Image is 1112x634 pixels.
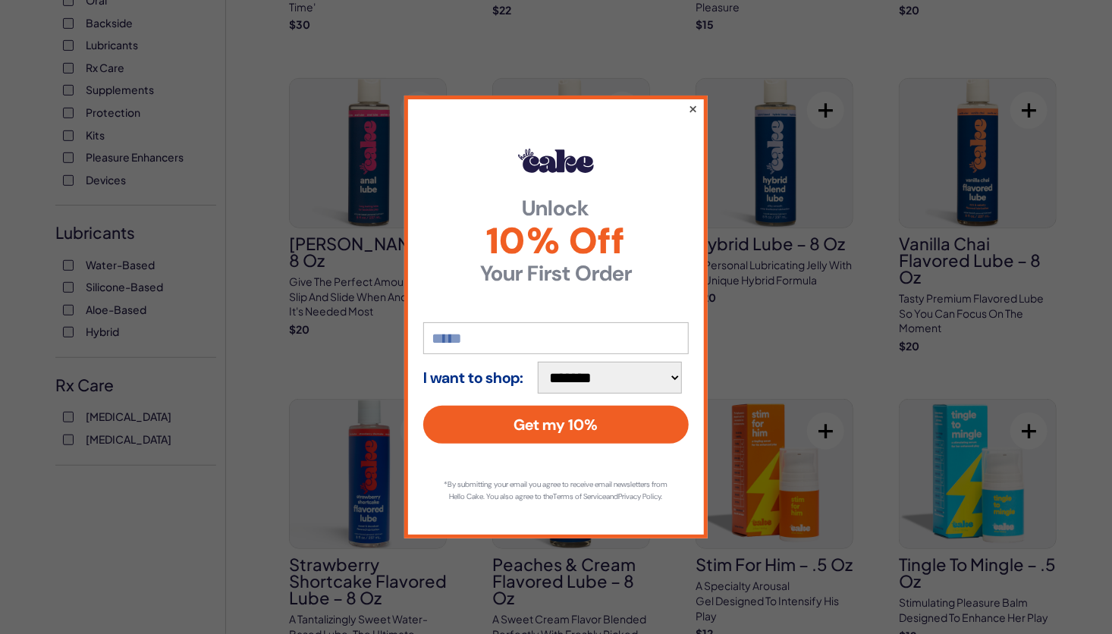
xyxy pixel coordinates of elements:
button: × [688,99,698,118]
p: *By submitting your email you agree to receive email newsletters from Hello Cake. You also agree ... [438,479,674,503]
strong: Unlock [423,198,689,219]
img: Hello Cake [518,149,594,173]
strong: Your First Order [423,263,689,284]
span: 10% Off [423,223,689,259]
button: Get my 10% [423,406,689,444]
a: Terms of Service [554,491,607,501]
a: Privacy Policy [619,491,661,501]
strong: I want to shop: [423,369,523,386]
